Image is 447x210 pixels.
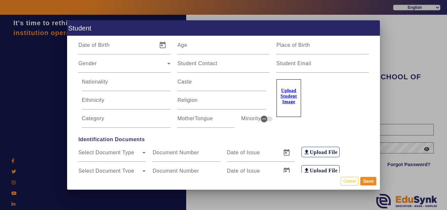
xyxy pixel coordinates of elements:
input: Nationality [82,81,170,88]
span: Select Document Type [78,170,142,178]
mat-label: Date of Birth [78,42,109,48]
mat-label: Religion [177,97,198,103]
mat-label: Date of Issue [227,168,260,174]
h6: Upload File [310,149,338,155]
button: Save [360,177,376,185]
mat-label: Date of Issue [227,150,260,155]
mat-label: Place of Birth [277,42,310,48]
mat-label: Select Document Type [78,168,134,174]
h1: Student [67,20,380,36]
mat-label: Ethinicity [82,97,104,103]
input: Category [82,117,170,125]
mat-label: Nationality [82,79,108,85]
input: Student Contact [177,62,270,70]
h6: Upload File [310,167,338,174]
mat-label: Document Number [152,168,199,174]
span: Gender [78,62,167,70]
mat-label: Document Number [152,150,199,155]
button: Open calendar [279,145,295,161]
input: Caste [177,81,266,88]
mat-label: Minority [241,115,261,123]
mat-label: MotherTongue [177,116,213,121]
mat-label: Student Email [277,61,311,66]
mat-label: Student Contact [177,61,217,66]
input: Date of Birth [78,44,153,52]
mat-label: Caste [177,79,192,85]
input: Age [177,44,270,52]
input: Place of Birth [277,44,369,52]
mat-label: Gender [78,61,97,66]
mat-icon: file_upload [303,149,310,155]
button: Open calendar [155,37,170,53]
input: Ethinicity [82,99,170,107]
button: Open calendar [279,163,295,179]
mat-label: Category [82,116,104,121]
mat-label: Age [177,42,187,48]
mat-icon: file_upload [303,167,310,174]
input: Religion [177,99,266,107]
span: Identification Documents [75,136,372,143]
input: Student Email [277,62,369,70]
u: Upload Student Image [280,88,297,104]
mat-label: Select Document Type [78,150,134,155]
button: Cancel [341,177,358,186]
span: Select Document Type [78,151,142,159]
